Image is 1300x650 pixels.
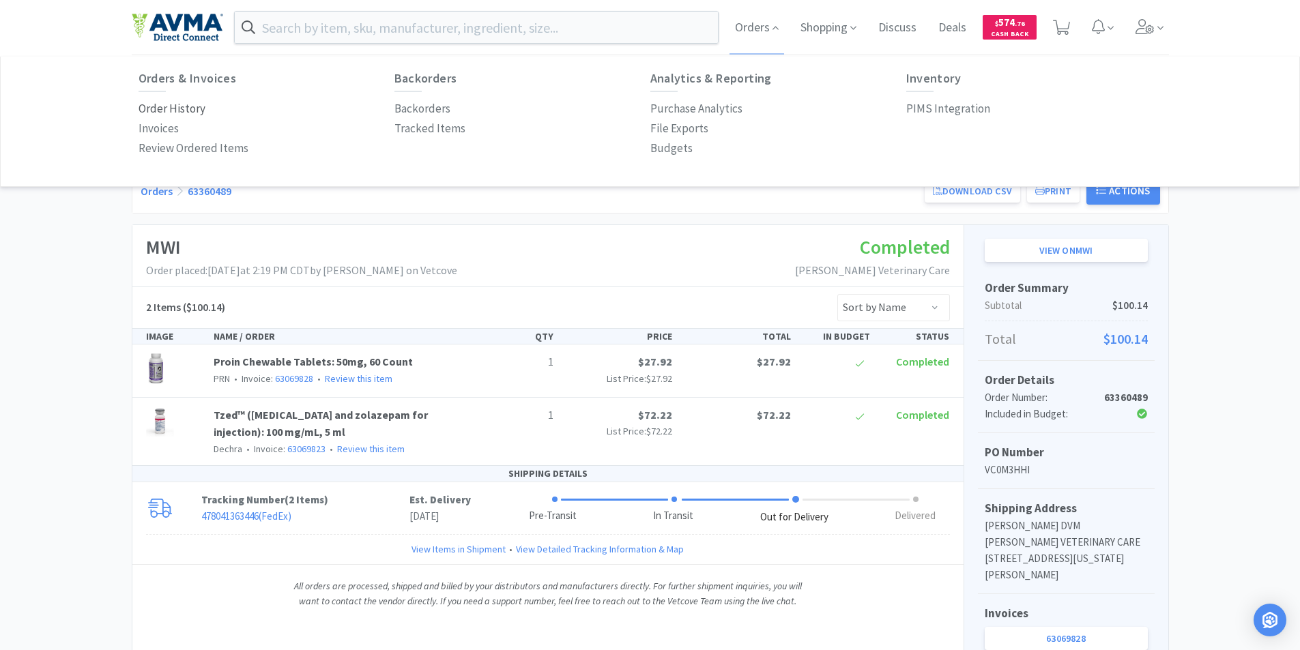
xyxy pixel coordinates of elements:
span: • [232,372,240,385]
h5: Order Summary [985,279,1148,297]
a: View Items in Shipment [411,542,506,557]
a: 63069828 [985,627,1148,650]
a: Tracked Items [394,119,465,138]
p: Purchase Analytics [650,100,742,118]
span: 2 Items [289,493,324,506]
button: Print [1027,179,1080,203]
span: $27.92 [646,372,672,385]
p: [PERSON_NAME] DVM [PERSON_NAME] VETERINARY CARE [STREET_ADDRESS][US_STATE][PERSON_NAME] [985,518,1148,583]
img: 82b3730c79af4af69f7fa52ce9498bf0_223859.png [146,407,175,437]
span: $ [995,19,998,28]
h5: Order Details [985,371,1148,389]
div: TOTAL [678,329,796,344]
a: 478041363446(FedEx) [201,509,291,522]
div: STATUS [876,329,955,344]
a: File Exports [650,119,708,138]
p: Total [985,328,1148,350]
div: In Transit [653,508,693,524]
a: 63069823 [287,443,326,455]
h6: Inventory [906,72,1162,85]
strong: 63360489 [1104,391,1148,404]
span: Completed [896,355,949,368]
h6: Backorders [394,72,650,85]
span: . 76 [1015,19,1025,28]
span: $100.14 [1103,328,1148,350]
h5: ($100.14) [146,299,225,316]
div: Order Number: [985,389,1093,406]
a: Budgets [650,138,693,158]
span: Dechra [214,443,242,455]
p: [PERSON_NAME] Veterinary Care [795,262,950,280]
p: Backorders [394,100,450,118]
div: SHIPPING DETAILS [132,466,964,482]
a: Review this item [337,443,405,455]
a: Order History [139,99,205,119]
a: 63360489 [188,184,231,198]
span: 2 Items [146,300,181,314]
a: Invoices [139,119,179,138]
h6: Orders & Invoices [139,72,394,85]
span: Cash Back [991,31,1028,40]
span: • [506,542,516,557]
a: Orders [141,184,173,198]
a: Purchase Analytics [650,99,742,119]
div: Included in Budget: [985,406,1093,422]
a: Discuss [873,22,922,34]
span: $27.92 [757,355,791,368]
a: Items [503,56,538,98]
img: e4e33dab9f054f5782a47901c742baa9_102.png [132,13,223,42]
div: IMAGE [141,329,209,344]
a: Suppliers [206,56,261,98]
p: 1 [485,353,553,371]
p: Invoices [139,119,179,138]
div: Pre-Transit [529,508,577,524]
h5: Shipping Address [985,499,1148,518]
div: PRICE [559,329,678,344]
a: Orders [132,56,172,98]
span: $72.22 [638,408,672,422]
h5: PO Number [985,443,1148,462]
a: Review this item [325,372,392,385]
a: 63069828 [275,372,313,385]
a: Download CSV [925,179,1020,203]
span: Completed [860,235,950,259]
div: Delivered [895,508,936,524]
div: NAME / ORDER [208,329,480,344]
div: Out for Delivery [760,509,828,525]
p: File Exports [650,119,708,138]
p: Order placed: [DATE] at 2:19 PM CDT by [PERSON_NAME] on Vetcove [146,262,457,280]
p: Tracked Items [394,119,465,138]
span: $27.92 [638,355,672,368]
div: IN BUDGET [796,329,876,344]
a: Review Ordered Items [139,138,248,158]
span: 574 [995,16,1025,29]
span: Invoice: [242,443,326,455]
p: Order History [139,100,205,118]
p: VC0M3HHI [985,462,1148,478]
a: View onMWI [985,239,1148,262]
i: All orders are processed, shipped and billed by your distributors and manufacturers directly. For... [294,580,802,607]
a: Proin Chewable Tablets: 50mg, 60 Count [214,355,413,368]
a: Backorders [394,99,450,119]
span: Completed [896,408,949,422]
button: Actions [1086,177,1160,205]
a: View Detailed Tracking Information & Map [516,542,684,557]
a: Deals [933,22,972,34]
div: Open Intercom Messenger [1254,604,1286,636]
span: • [328,443,335,455]
a: Categories [295,56,355,98]
a: PIMS Integration [906,99,990,119]
p: Tracking Number ( ) [201,492,409,508]
a: Manufacturers [389,56,469,98]
p: Est. Delivery [409,492,471,508]
h6: Analytics & Reporting [650,72,906,85]
p: List Price: [564,424,672,439]
span: $100.14 [1112,297,1148,314]
img: dc22b2b93e92400c9c4da9878d6bf24f_149845.png [146,353,166,383]
span: • [315,372,323,385]
span: Invoice: [230,372,313,385]
h5: Invoices [985,604,1148,623]
p: List Price: [564,371,672,386]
